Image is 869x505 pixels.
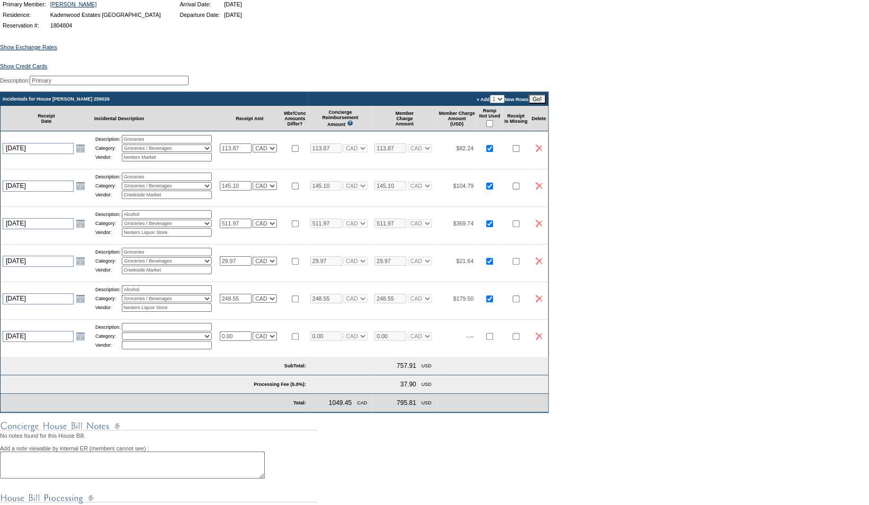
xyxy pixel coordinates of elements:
[222,10,244,20] td: [DATE]
[355,397,369,409] td: CAD
[95,145,121,152] td: Category:
[95,228,121,237] td: Vendor:
[308,92,548,106] td: » Add New Rows
[95,210,121,219] td: Description:
[419,378,434,390] td: USD
[535,257,542,265] img: icon_delete2.gif
[453,220,474,227] span: $369.74
[95,153,121,161] td: Vendor:
[347,120,353,126] img: questionMark_lightBlue.gif
[437,106,477,131] td: Member Charge Amount (USD)
[1,357,308,375] td: SubTotal:
[49,21,163,30] td: 1804804
[395,360,418,372] td: 757.91
[327,397,354,409] td: 1049.45
[467,333,474,339] span: -.--
[178,10,221,20] td: Departure Date:
[75,255,86,267] a: Open the calendar popup.
[49,10,163,20] td: Kadenwood Estates [GEOGRAPHIC_DATA]
[92,106,218,131] td: Incidental Description
[1,375,308,394] td: Processing Fee (5.0%):
[453,295,474,302] span: $179.50
[530,106,548,131] td: Delete
[282,106,308,131] td: Mbr/Conc Amounts Differ?
[75,142,86,154] a: Open the calendar popup.
[75,180,86,192] a: Open the calendar popup.
[95,173,121,181] td: Description:
[535,220,542,227] img: icon_delete2.gif
[95,182,121,190] td: Category:
[308,106,373,131] td: Concierge Reimbursement Amount
[1,10,48,20] td: Residence:
[395,397,418,409] td: 795.81
[75,218,86,229] a: Open the calendar popup.
[453,183,474,189] span: $104.79
[502,106,530,131] td: Receipt Is Missing
[1,106,92,131] td: Receipt Date
[419,360,434,372] td: USD
[535,295,542,302] img: icon_delete2.gif
[372,106,437,131] td: Member Charge Amount
[95,295,121,302] td: Category:
[1,92,308,106] td: Incidentals for House [PERSON_NAME] 259026
[95,257,121,265] td: Category:
[50,1,97,7] a: [PERSON_NAME]
[95,220,121,227] td: Category:
[456,258,474,264] span: $21.64
[92,394,308,412] td: Total:
[95,285,121,294] td: Description:
[477,106,503,131] td: Ramp Not Used
[535,145,542,152] img: icon_delete2.gif
[95,248,121,256] td: Description:
[535,332,542,340] img: icon_delete2.gif
[398,378,418,390] td: 37.90
[95,323,121,331] td: Description:
[75,293,86,304] a: Open the calendar popup.
[95,341,121,349] td: Vendor:
[1,21,48,30] td: Reservation #:
[528,94,546,104] input: Go!
[419,397,434,409] td: USD
[95,135,121,143] td: Description:
[535,182,542,190] img: icon_delete2.gif
[456,145,474,151] span: $82.24
[95,266,121,274] td: Vendor:
[95,191,121,199] td: Vendor:
[95,303,121,312] td: Vendor:
[218,106,282,131] td: Receipt Amt
[95,332,121,340] td: Category:
[75,330,86,342] a: Open the calendar popup.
